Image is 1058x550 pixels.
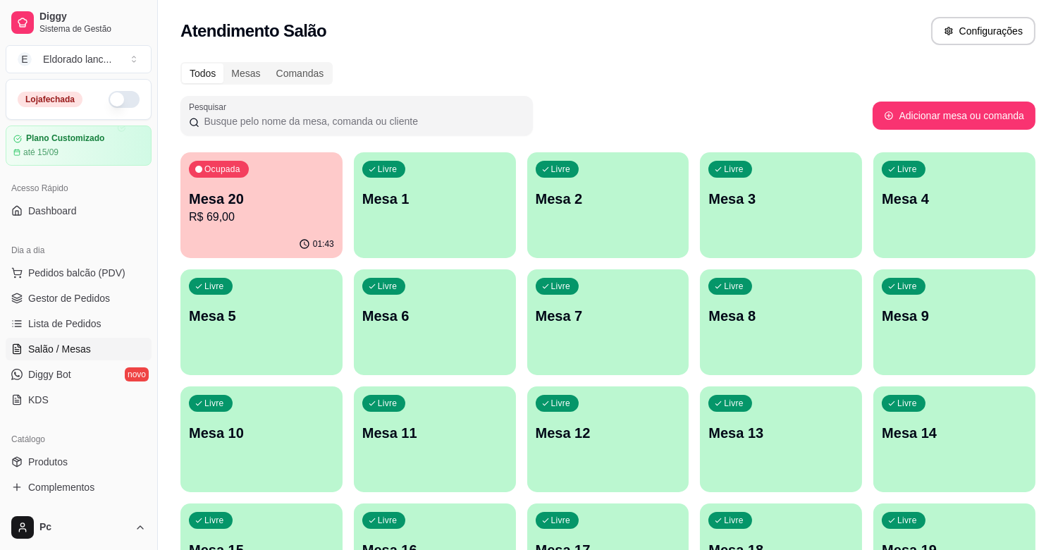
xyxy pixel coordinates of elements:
p: Mesa 20 [189,189,334,209]
p: Livre [378,164,398,175]
button: LivreMesa 12 [527,386,689,492]
a: Lista de Pedidos [6,312,152,335]
span: Lista de Pedidos [28,317,102,331]
a: Diggy Botnovo [6,363,152,386]
p: Livre [724,164,744,175]
button: LivreMesa 11 [354,386,516,492]
p: Livre [378,281,398,292]
p: Livre [204,515,224,526]
p: Mesa 12 [536,423,681,443]
p: R$ 69,00 [189,209,334,226]
input: Pesquisar [199,114,524,128]
p: Mesa 2 [536,189,681,209]
div: Catálogo [6,428,152,451]
button: Configurações [931,17,1035,45]
p: Livre [204,281,224,292]
p: Livre [724,281,744,292]
label: Pesquisar [189,101,231,113]
span: Produtos [28,455,68,469]
p: Mesa 10 [189,423,334,443]
button: LivreMesa 5 [180,269,343,375]
span: KDS [28,393,49,407]
p: Mesa 1 [362,189,508,209]
p: Mesa 8 [708,306,854,326]
button: LivreMesa 9 [873,269,1035,375]
p: Livre [897,281,917,292]
a: Complementos [6,476,152,499]
p: Mesa 11 [362,423,508,443]
p: Livre [378,515,398,526]
p: Livre [551,281,571,292]
p: Mesa 3 [708,189,854,209]
p: Livre [897,398,917,409]
span: Sistema de Gestão [39,23,146,35]
div: Acesso Rápido [6,177,152,200]
p: Livre [724,398,744,409]
p: Livre [204,398,224,409]
div: Mesas [223,63,268,83]
button: Alterar Status [109,91,140,108]
a: DiggySistema de Gestão [6,6,152,39]
a: KDS [6,389,152,411]
button: LivreMesa 6 [354,269,516,375]
p: Livre [897,164,917,175]
div: Todos [182,63,223,83]
p: 01:43 [313,238,334,250]
button: LivreMesa 7 [527,269,689,375]
p: Mesa 9 [882,306,1027,326]
button: LivreMesa 3 [700,152,862,258]
span: Diggy [39,11,146,23]
button: OcupadaMesa 20R$ 69,0001:43 [180,152,343,258]
div: Comandas [269,63,332,83]
button: Pc [6,511,152,544]
div: Eldorado lanc ... [43,52,111,66]
button: LivreMesa 13 [700,386,862,492]
button: LivreMesa 14 [873,386,1035,492]
span: Pedidos balcão (PDV) [28,266,125,280]
span: Gestor de Pedidos [28,291,110,305]
button: LivreMesa 10 [180,386,343,492]
article: Plano Customizado [26,133,104,144]
a: Produtos [6,451,152,473]
p: Livre [897,515,917,526]
p: Livre [724,515,744,526]
span: Diggy Bot [28,367,71,381]
p: Livre [378,398,398,409]
p: Mesa 13 [708,423,854,443]
p: Livre [551,164,571,175]
div: Loja fechada [18,92,82,107]
a: Salão / Mesas [6,338,152,360]
p: Mesa 7 [536,306,681,326]
span: E [18,52,32,66]
button: LivreMesa 1 [354,152,516,258]
a: Plano Customizadoaté 15/09 [6,126,152,166]
p: Livre [551,515,571,526]
span: Dashboard [28,204,77,218]
button: Pedidos balcão (PDV) [6,262,152,284]
p: Livre [551,398,571,409]
p: Ocupada [204,164,240,175]
span: Pc [39,521,129,534]
article: até 15/09 [23,147,59,158]
p: Mesa 5 [189,306,334,326]
button: LivreMesa 8 [700,269,862,375]
a: Dashboard [6,200,152,222]
p: Mesa 6 [362,306,508,326]
button: Adicionar mesa ou comanda [873,102,1035,130]
button: Select a team [6,45,152,73]
h2: Atendimento Salão [180,20,326,42]
span: Salão / Mesas [28,342,91,356]
p: Mesa 4 [882,189,1027,209]
button: LivreMesa 4 [873,152,1035,258]
span: Complementos [28,480,94,494]
div: Dia a dia [6,239,152,262]
p: Mesa 14 [882,423,1027,443]
a: Gestor de Pedidos [6,287,152,310]
button: LivreMesa 2 [527,152,689,258]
